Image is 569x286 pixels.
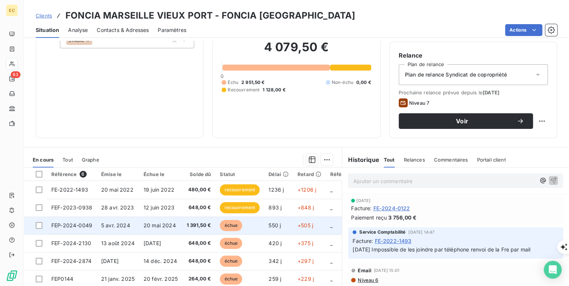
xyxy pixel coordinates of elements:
[434,157,468,163] span: Commentaires
[51,276,73,282] span: FEP0144
[158,26,186,34] span: Paramètres
[269,222,281,228] span: 550 j
[101,276,135,282] span: 21 janv. 2025
[330,171,351,177] div: Référent
[298,276,314,282] span: +229 j
[544,261,562,279] div: Open Intercom Messenger
[33,157,54,163] span: En cours
[228,79,238,86] span: Échu
[330,240,332,246] span: _
[373,204,410,212] span: FE-2024-0122
[330,204,332,211] span: _
[269,186,284,193] span: 1236 j
[330,276,332,282] span: _
[408,230,434,234] span: [DATE] 14:47
[36,26,59,34] span: Situation
[220,171,260,177] div: Statut
[483,90,499,95] span: [DATE]
[82,157,99,163] span: Graphe
[101,222,130,228] span: 5 avr. 2024
[187,171,211,177] div: Solde dû
[356,79,371,86] span: 0,00 €
[408,118,517,124] span: Voir
[80,171,86,178] span: 6
[330,222,332,228] span: _
[269,258,282,264] span: 342 j
[405,71,507,78] span: Plan de relance Syndicat de copropriété
[6,270,18,282] img: Logo LeanPay
[101,240,135,246] span: 13 août 2024
[332,79,353,86] span: Non-échu
[144,171,178,177] div: Échue le
[298,171,321,177] div: Retard
[353,237,373,245] span: Facture :
[144,276,178,282] span: 20 févr. 2025
[374,237,411,245] span: FE-2022-1493
[51,186,88,193] span: FE-2022-1493
[330,258,332,264] span: _
[144,240,161,246] span: [DATE]
[51,222,92,228] span: FEP-2024-0049
[298,240,313,246] span: +375 j
[374,268,399,273] span: [DATE] 15:01
[144,222,176,228] span: 20 mai 2024
[358,267,372,273] span: Email
[241,79,265,86] span: 2 951,50 €
[359,229,405,235] span: Service Comptabilité
[505,24,542,36] button: Actions
[187,186,211,194] span: 480,00 €
[220,238,242,249] span: échue
[357,277,378,283] span: Niveau 6
[298,186,316,193] span: +1206 j
[399,51,548,60] h6: Relance
[477,157,505,163] span: Portail client
[51,171,92,178] div: Référence
[353,246,530,253] span: [DATE] Impossible de les joindre par téléphone renvoi de la Fre par mail
[221,73,224,79] span: 0
[144,186,174,193] span: 19 juin 2022
[330,186,332,193] span: _
[351,204,372,212] span: Facture :
[399,90,548,95] span: Prochaine relance prévue depuis le
[263,87,286,93] span: 1 128,00 €
[51,204,92,211] span: FEF-2023-0938
[342,155,379,164] h6: Historique
[36,12,52,19] a: Clients
[101,204,134,211] span: 28 avr. 2023
[220,256,242,267] span: échue
[65,9,355,22] h3: FONCIA MARSEILLE VIEUX PORT - FONCIA [GEOGRAPHIC_DATA]
[36,13,52,19] span: Clients
[187,257,211,265] span: 648,00 €
[51,240,91,246] span: FEF-2024-2130
[101,258,119,264] span: [DATE]
[222,40,371,62] h2: 4 079,50 €
[298,204,314,211] span: +848 j
[6,4,18,16] div: EC
[62,157,73,163] span: Tout
[101,171,135,177] div: Émise le
[298,222,313,228] span: +505 j
[388,214,417,221] span: 3 756,00 €
[269,240,282,246] span: 420 j
[298,258,314,264] span: +297 j
[97,26,149,34] span: Contacts & Adresses
[384,157,395,163] span: Tout
[51,258,91,264] span: FEF-2024-2874
[11,71,20,78] span: 63
[144,204,174,211] span: 12 juin 2023
[220,202,260,213] span: recouvrement
[351,214,387,221] span: Paiement reçu
[356,198,370,203] span: [DATE]
[187,240,211,247] span: 648,00 €
[269,276,281,282] span: 259 j
[220,273,242,285] span: échue
[228,87,260,93] span: Recouvrement
[220,220,242,231] span: échue
[269,204,282,211] span: 893 j
[399,113,533,129] button: Voir
[404,157,425,163] span: Relances
[187,222,211,229] span: 1 391,50 €
[409,100,429,106] span: Niveau 7
[187,204,211,211] span: 648,00 €
[220,184,260,195] span: recouvrement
